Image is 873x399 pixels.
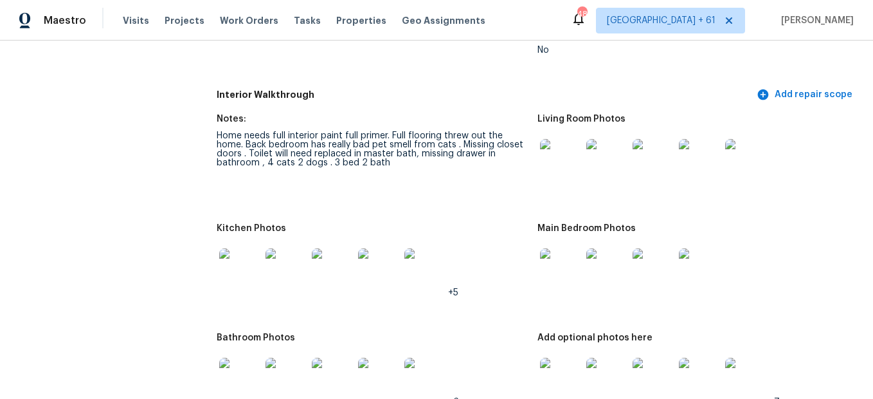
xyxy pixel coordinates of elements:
span: Properties [336,14,386,27]
span: Geo Assignments [402,14,485,27]
div: Home needs full interior paint full primer. Full flooring threw out the home. Back bedroom has re... [217,131,526,167]
h5: Add optional photos here [537,333,652,342]
h5: Living Room Photos [537,115,625,124]
span: Add repair scope [759,87,852,103]
h5: Notes: [217,115,246,124]
span: Projects [165,14,204,27]
h5: Main Bedroom Photos [537,224,636,233]
span: +5 [448,288,458,297]
h5: Interior Walkthrough [217,88,754,102]
div: No [537,46,847,55]
h5: Bathroom Photos [217,333,295,342]
h5: Kitchen Photos [217,224,286,233]
span: Work Orders [220,14,278,27]
div: 487 [577,8,586,21]
span: Tasks [294,16,321,25]
span: Visits [123,14,149,27]
span: Maestro [44,14,86,27]
button: Add repair scope [754,83,858,107]
span: [PERSON_NAME] [776,14,854,27]
span: [GEOGRAPHIC_DATA] + 61 [607,14,715,27]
